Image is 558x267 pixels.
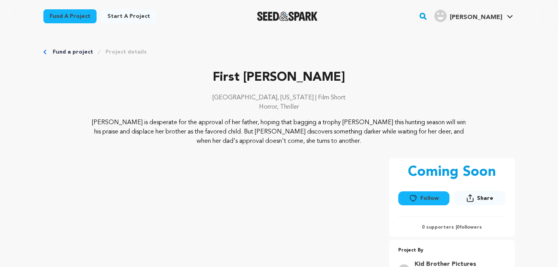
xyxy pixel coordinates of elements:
[101,9,156,23] a: Start a project
[257,12,318,21] img: Seed&Spark Logo Dark Mode
[434,10,502,22] div: Freeman M.'s Profile
[43,68,515,87] p: First [PERSON_NAME]
[408,165,496,180] p: Coming Soon
[257,12,318,21] a: Seed&Spark Homepage
[433,8,515,22] a: Freeman M.'s Profile
[477,194,493,202] span: Share
[43,102,515,112] p: Horror, Thriller
[450,14,502,21] span: [PERSON_NAME]
[434,10,447,22] img: user.png
[43,48,515,56] div: Breadcrumb
[398,224,506,231] p: 0 supporters | followers
[90,118,468,146] p: [PERSON_NAME] is desperate for the approval of her father, hoping that bagging a trophy [PERSON_N...
[43,93,515,102] p: [GEOGRAPHIC_DATA], [US_STATE] | Film Short
[398,191,449,205] button: Follow
[454,191,505,208] span: Share
[433,8,515,24] span: Freeman M.'s Profile
[398,246,506,255] p: Project By
[43,9,97,23] a: Fund a project
[457,225,460,230] span: 0
[53,48,93,56] a: Fund a project
[105,48,147,56] a: Project details
[454,191,505,205] button: Share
